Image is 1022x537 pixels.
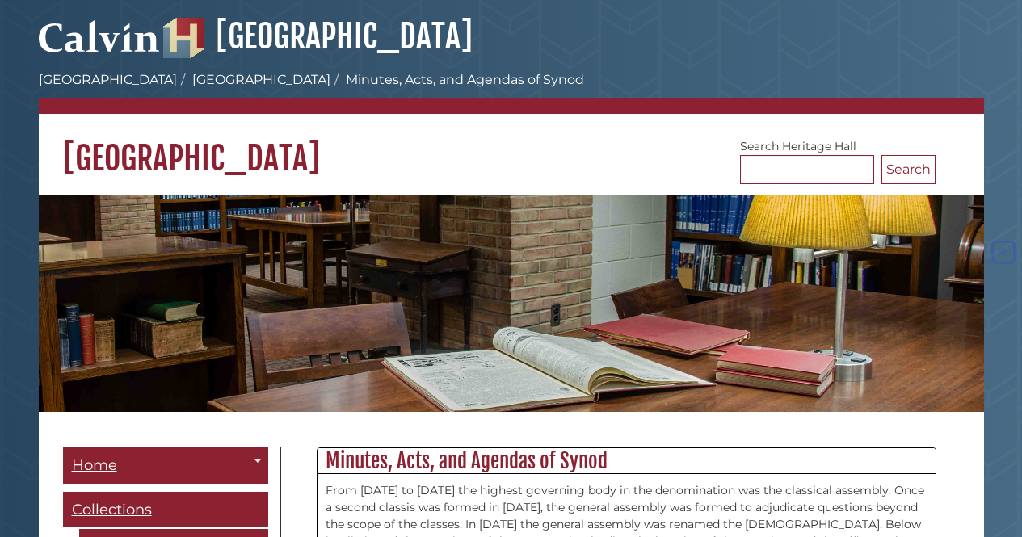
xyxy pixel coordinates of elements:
[330,70,584,90] li: Minutes, Acts, and Agendas of Synod
[988,245,1018,260] a: Back to Top
[163,18,204,58] img: Hekman Library Logo
[63,447,268,484] a: Home
[39,114,984,178] h1: [GEOGRAPHIC_DATA]
[39,72,177,87] a: [GEOGRAPHIC_DATA]
[163,16,473,57] a: [GEOGRAPHIC_DATA]
[318,448,936,474] h2: Minutes, Acts, and Agendas of Synod
[39,37,160,52] a: Calvin University
[192,72,330,87] a: [GEOGRAPHIC_DATA]
[72,501,152,518] span: Collections
[72,456,117,474] span: Home
[63,492,268,528] a: Collections
[39,70,984,114] nav: breadcrumb
[881,155,936,184] button: Search
[39,13,160,58] img: Calvin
